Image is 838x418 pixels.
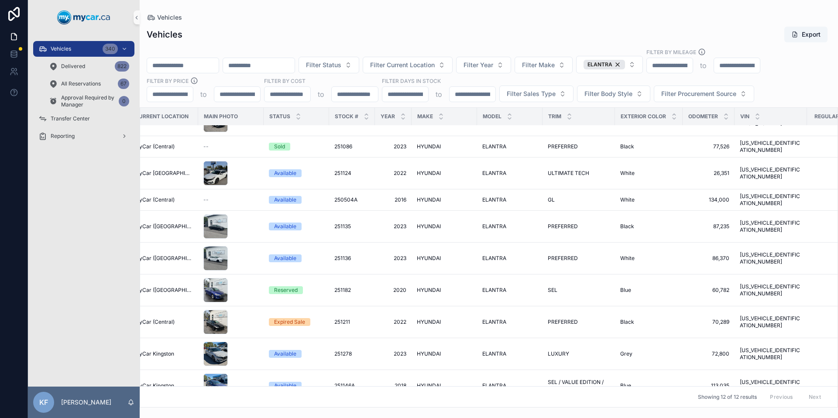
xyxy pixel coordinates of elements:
span: 113,035 [688,382,729,389]
span: ELANTRA [482,170,506,177]
span: Showing 12 of 12 results [698,394,757,401]
a: PREFERRED [548,223,610,230]
a: 2018 [380,382,406,389]
a: White [620,170,677,177]
a: HYUNDAI [417,223,472,230]
span: MyCar Kingston [134,350,174,357]
span: White [620,196,635,203]
p: [PERSON_NAME] [61,398,111,407]
span: HYUNDAI [417,223,441,230]
a: MyCar (Central) [134,143,193,150]
a: ELANTRA [482,319,537,325]
span: SEL / VALUE EDITION / LIMITED [548,379,610,393]
button: Select Button [299,57,359,73]
a: 60,782 [688,287,729,294]
span: ELANTRA [482,350,506,357]
a: Black [620,223,677,230]
div: scrollable content [28,35,140,155]
a: 2023 [380,350,406,357]
a: -- [203,196,258,203]
span: Year [381,113,395,120]
span: ELANTRA [482,196,506,203]
div: Available [274,169,296,177]
a: 134,000 [688,196,729,203]
a: [US_VEHICLE_IDENTIFICATION_NUMBER] [740,379,802,393]
a: HYUNDAI [417,382,472,389]
p: to [318,89,324,99]
a: PREFERRED [548,255,610,262]
span: HYUNDAI [417,196,441,203]
a: 77,526 [688,143,729,150]
span: HYUNDAI [417,143,441,150]
span: 26,351 [688,170,729,177]
a: SEL [548,287,610,294]
a: Available [269,382,324,390]
button: Select Button [363,57,453,73]
a: ELANTRA [482,382,537,389]
a: Reserved [269,286,324,294]
div: Available [274,254,296,262]
span: 87,235 [688,223,729,230]
span: 251211 [334,319,350,325]
a: [US_VEHICLE_IDENTIFICATION_NUMBER] [740,283,802,297]
span: 2016 [380,196,406,203]
span: Black [620,223,634,230]
button: Select Button [515,57,573,73]
a: [US_VEHICLE_IDENTIFICATION_NUMBER] [740,251,802,265]
span: SEL [548,287,557,294]
span: 251146A [334,382,355,389]
span: Black [620,143,634,150]
span: PREFERRED [548,223,578,230]
div: 340 [103,44,118,54]
span: MyCar Kingston [134,382,174,389]
span: 251136 [334,255,351,262]
a: Available [269,350,324,358]
a: 86,370 [688,255,729,262]
a: 251211 [334,319,370,325]
a: 251086 [334,143,370,150]
a: Reporting [33,128,134,144]
a: Vehicles [147,13,182,22]
span: 70,289 [688,319,729,325]
span: Odometer [688,113,718,120]
a: 2022 [380,170,406,177]
span: Approval Required by Manager [61,94,115,108]
span: Filter Procurement Source [661,89,736,98]
a: ULTIMATE TECH [548,170,610,177]
a: White [620,255,677,262]
span: All Reservations [61,80,101,87]
span: ELANTRA [482,143,506,150]
button: Select Button [456,57,511,73]
a: [US_VEHICLE_IDENTIFICATION_NUMBER] [740,166,802,180]
a: MyCar (Central) [134,319,193,325]
div: Available [274,382,296,390]
div: 67 [118,79,129,89]
a: 251135 [334,223,370,230]
span: -- [203,196,209,203]
a: ELANTRA [482,255,537,262]
span: KF [39,397,48,408]
span: Exterior Color [621,113,666,120]
a: White [620,196,677,203]
span: Vehicles [157,13,182,22]
a: Available [269,196,324,204]
span: [US_VEHICLE_IDENTIFICATION_NUMBER] [740,315,802,329]
a: Approval Required by Manager0 [44,93,134,109]
a: Available [269,254,324,262]
a: 2022 [380,319,406,325]
span: MyCar ([GEOGRAPHIC_DATA]) [134,255,193,262]
span: ELANTRA [482,223,506,230]
a: Blue [620,287,677,294]
span: HYUNDAI [417,382,441,389]
a: [US_VEHICLE_IDENTIFICATION_NUMBER] [740,219,802,233]
span: Filter Make [522,61,555,69]
div: Expired Sale [274,318,305,326]
span: HYUNDAI [417,255,441,262]
span: 2023 [380,255,406,262]
span: HYUNDAI [417,319,441,325]
span: Filter Year [464,61,493,69]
